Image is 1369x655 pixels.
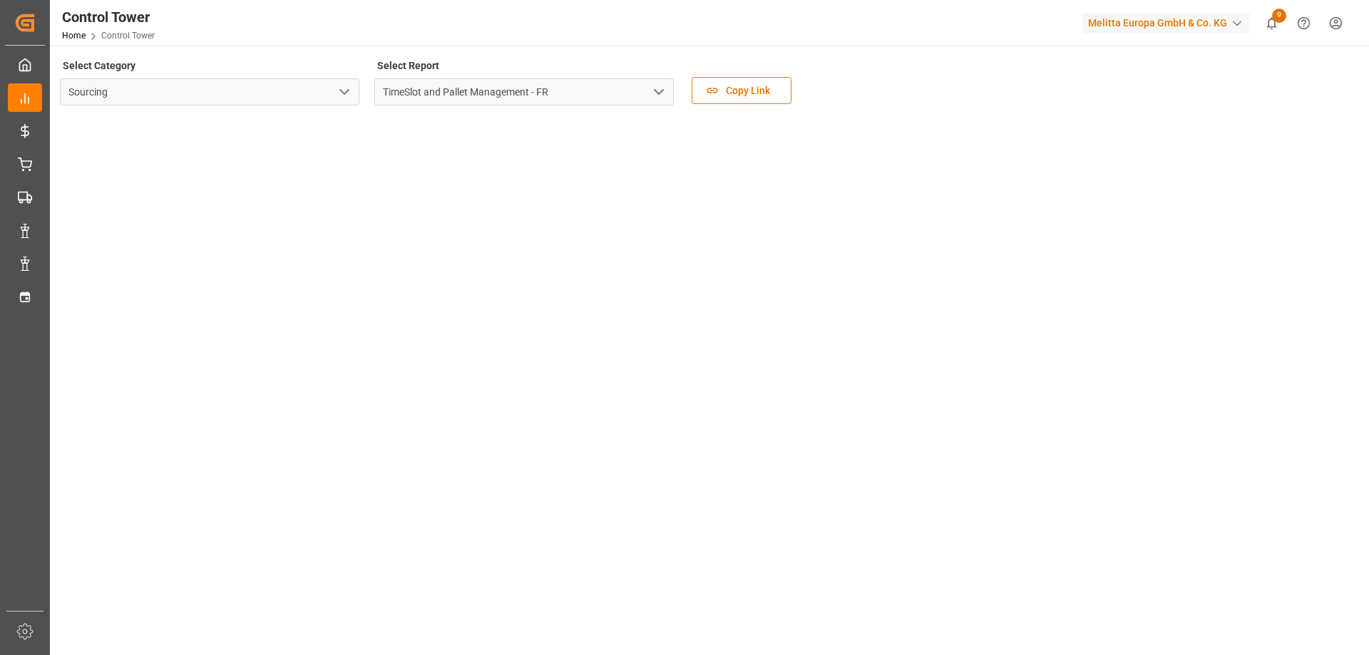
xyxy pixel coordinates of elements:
span: 9 [1272,9,1286,23]
button: Copy Link [692,77,791,104]
button: open menu [647,81,669,103]
div: Melitta Europa GmbH & Co. KG [1082,13,1250,33]
div: Control Tower [62,6,155,28]
input: Type to search/select [60,78,359,105]
label: Select Report [374,56,441,76]
button: Help Center [1288,7,1320,39]
button: show 9 new notifications [1256,7,1288,39]
button: Melitta Europa GmbH & Co. KG [1082,9,1256,36]
button: open menu [333,81,354,103]
a: Home [62,31,86,41]
label: Select Category [60,56,138,76]
span: Copy Link [719,83,777,98]
input: Type to search/select [374,78,674,105]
